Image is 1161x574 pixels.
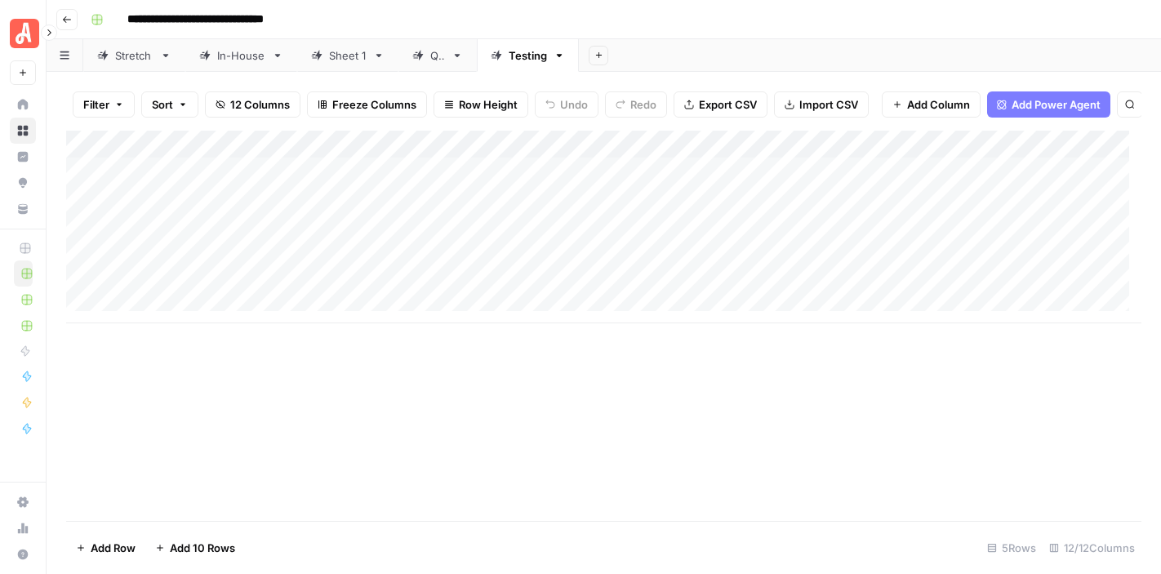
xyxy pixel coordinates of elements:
[987,91,1110,118] button: Add Power Agent
[297,39,398,72] a: Sheet 1
[560,96,588,113] span: Undo
[307,91,427,118] button: Freeze Columns
[1043,535,1141,561] div: 12/12 Columns
[674,91,767,118] button: Export CSV
[10,13,36,54] button: Workspace: Angi
[434,91,528,118] button: Row Height
[10,91,36,118] a: Home
[83,39,185,72] a: Stretch
[141,91,198,118] button: Sort
[217,47,265,64] div: In-House
[459,96,518,113] span: Row Height
[1012,96,1101,113] span: Add Power Agent
[10,489,36,515] a: Settings
[145,535,245,561] button: Add 10 Rows
[10,19,39,48] img: Angi Logo
[185,39,297,72] a: In-House
[91,540,136,556] span: Add Row
[10,196,36,222] a: Your Data
[699,96,757,113] span: Export CSV
[73,91,135,118] button: Filter
[774,91,869,118] button: Import CSV
[10,144,36,170] a: Insights
[115,47,153,64] div: Stretch
[329,47,367,64] div: Sheet 1
[907,96,970,113] span: Add Column
[605,91,667,118] button: Redo
[10,118,36,144] a: Browse
[152,96,173,113] span: Sort
[430,47,445,64] div: QA
[535,91,598,118] button: Undo
[83,96,109,113] span: Filter
[799,96,858,113] span: Import CSV
[10,541,36,567] button: Help + Support
[398,39,477,72] a: QA
[66,535,145,561] button: Add Row
[882,91,981,118] button: Add Column
[509,47,547,64] div: Testing
[332,96,416,113] span: Freeze Columns
[630,96,656,113] span: Redo
[170,540,235,556] span: Add 10 Rows
[230,96,290,113] span: 12 Columns
[477,39,579,72] a: Testing
[205,91,300,118] button: 12 Columns
[981,535,1043,561] div: 5 Rows
[10,515,36,541] a: Usage
[10,170,36,196] a: Opportunities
